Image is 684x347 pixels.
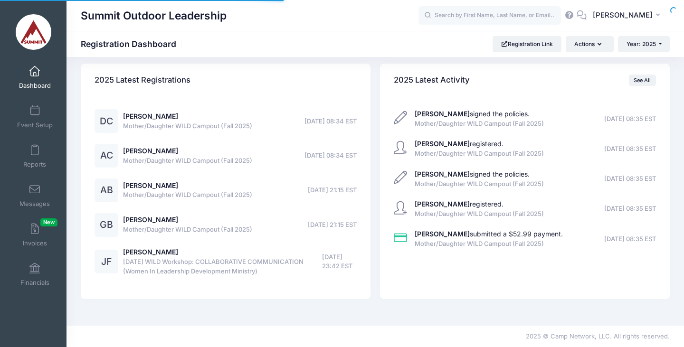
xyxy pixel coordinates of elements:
[19,82,51,90] span: Dashboard
[123,156,252,166] span: Mother/Daughter WILD Campout (Fall 2025)
[123,181,178,189] a: [PERSON_NAME]
[415,230,563,238] a: [PERSON_NAME]submitted a $52.99 payment.
[95,67,190,94] h4: 2025 Latest Registrations
[415,230,470,238] strong: [PERSON_NAME]
[415,149,544,159] span: Mother/Daughter WILD Campout (Fall 2025)
[415,209,544,219] span: Mother/Daughter WILD Campout (Fall 2025)
[12,100,57,133] a: Event Setup
[415,239,563,249] span: Mother/Daughter WILD Campout (Fall 2025)
[308,220,357,230] span: [DATE] 21:15 EST
[526,332,670,340] span: 2025 © Camp Network, LLC. All rights reserved.
[415,119,544,129] span: Mother/Daughter WILD Campout (Fall 2025)
[123,190,252,200] span: Mother/Daughter WILD Campout (Fall 2025)
[304,117,357,126] span: [DATE] 08:34 EST
[415,200,470,208] strong: [PERSON_NAME]
[415,110,470,118] strong: [PERSON_NAME]
[418,6,561,25] input: Search by First Name, Last Name, or Email...
[95,250,118,273] div: JF
[415,170,470,178] strong: [PERSON_NAME]
[593,10,653,20] span: [PERSON_NAME]
[415,179,544,189] span: Mother/Daughter WILD Campout (Fall 2025)
[16,14,51,50] img: Summit Outdoor Leadership
[627,40,656,47] span: Year: 2025
[81,39,184,49] h1: Registration Dashboard
[415,140,503,148] a: [PERSON_NAME]registered.
[17,121,53,129] span: Event Setup
[95,152,118,160] a: AC
[95,109,118,133] div: DC
[566,36,613,52] button: Actions
[81,5,227,27] h1: Summit Outdoor Leadership
[123,257,322,276] span: [DATE] WILD Workshop: COLLABORATIVE COMMUNICATION (Women In Leadership Development Ministry)
[394,67,470,94] h4: 2025 Latest Activity
[123,225,252,234] span: Mother/Daughter WILD Campout (Fall 2025)
[40,218,57,226] span: New
[23,239,47,247] span: Invoices
[19,200,50,208] span: Messages
[12,61,57,94] a: Dashboard
[20,279,49,287] span: Financials
[415,140,470,148] strong: [PERSON_NAME]
[322,253,357,271] span: [DATE] 23:42 EST
[415,200,503,208] a: [PERSON_NAME]registered.
[415,110,530,118] a: [PERSON_NAME]signed the policies.
[415,170,530,178] a: [PERSON_NAME]signed the policies.
[123,216,178,224] a: [PERSON_NAME]
[12,179,57,212] a: Messages
[123,147,178,155] a: [PERSON_NAME]
[304,151,357,160] span: [DATE] 08:34 EST
[12,140,57,173] a: Reports
[95,213,118,237] div: GB
[604,114,656,124] span: [DATE] 08:35 EST
[618,36,670,52] button: Year: 2025
[95,221,118,229] a: GB
[629,75,656,86] a: See All
[95,258,118,266] a: JF
[587,5,670,27] button: [PERSON_NAME]
[95,144,118,168] div: AC
[95,118,118,126] a: DC
[123,122,252,131] span: Mother/Daughter WILD Campout (Fall 2025)
[604,144,656,154] span: [DATE] 08:35 EST
[123,112,178,120] a: [PERSON_NAME]
[95,178,118,202] div: AB
[95,187,118,195] a: AB
[604,234,656,244] span: [DATE] 08:35 EST
[12,258,57,291] a: Financials
[604,174,656,184] span: [DATE] 08:35 EST
[12,218,57,252] a: InvoicesNew
[123,248,178,256] a: [PERSON_NAME]
[308,186,357,195] span: [DATE] 21:15 EST
[493,36,561,52] a: Registration Link
[604,204,656,214] span: [DATE] 08:35 EST
[23,160,46,169] span: Reports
